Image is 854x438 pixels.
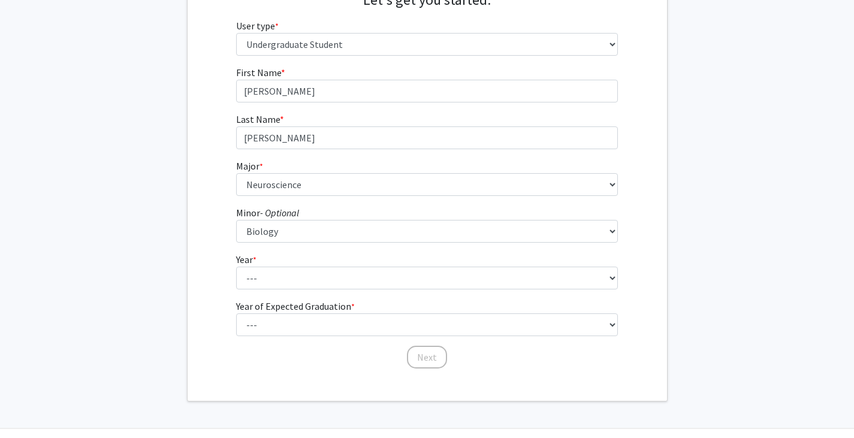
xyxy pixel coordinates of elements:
[9,384,51,429] iframe: Chat
[236,299,355,313] label: Year of Expected Graduation
[236,159,263,173] label: Major
[236,19,279,33] label: User type
[236,206,299,220] label: Minor
[236,113,280,125] span: Last Name
[407,346,447,368] button: Next
[236,67,281,78] span: First Name
[260,207,299,219] i: - Optional
[236,252,256,267] label: Year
